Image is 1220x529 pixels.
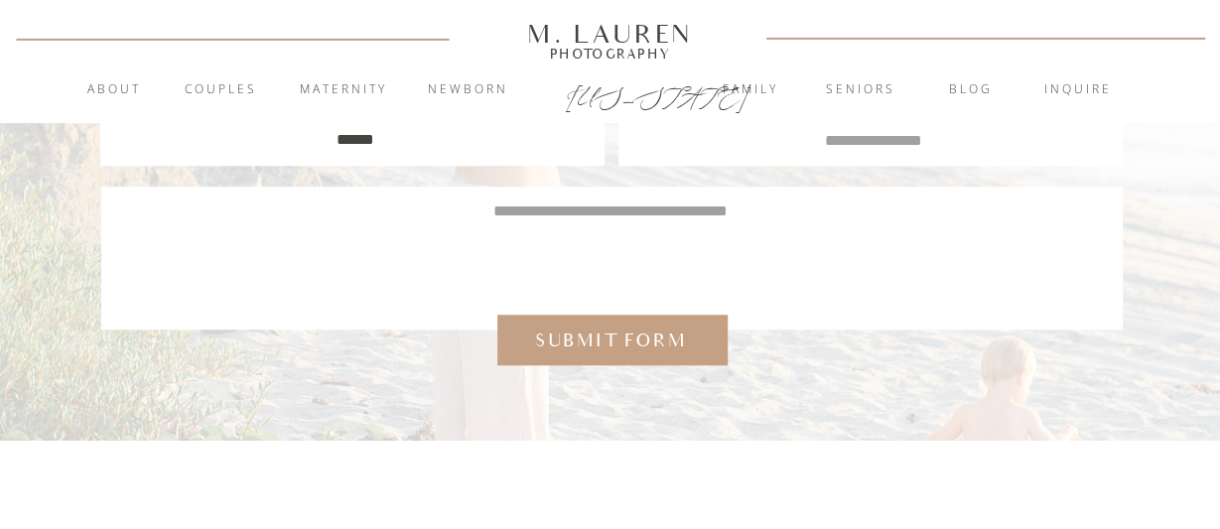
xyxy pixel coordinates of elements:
a: Maternity [290,80,397,100]
a: Family [697,80,804,100]
a: Photography [519,49,702,59]
a: M. Lauren [469,23,752,45]
a: About [76,80,153,100]
a: Newborn [415,80,522,100]
a: Seniors [807,80,914,100]
a: [US_STATE] [566,81,656,105]
a: inquire [1024,80,1132,100]
a: Submit form [526,328,696,353]
a: blog [917,80,1024,100]
a: Couples [168,80,275,100]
